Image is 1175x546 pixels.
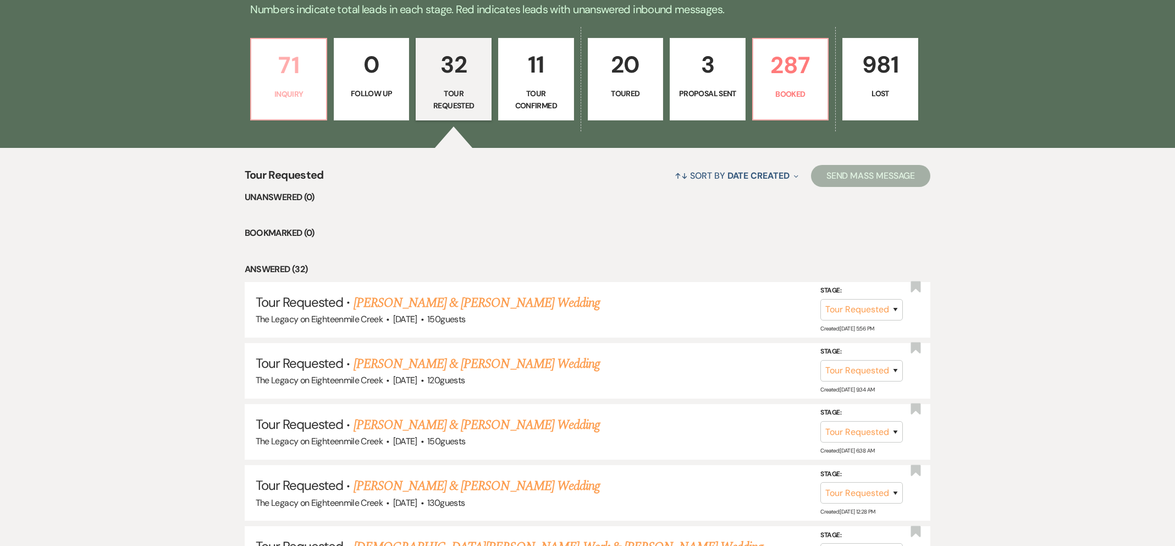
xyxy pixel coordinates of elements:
[250,38,327,120] a: 71Inquiry
[192,1,984,18] p: Numbers indicate total leads in each stage. Red indicates leads with unanswered inbound messages.
[505,46,567,83] p: 11
[427,435,465,447] span: 150 guests
[423,87,484,112] p: Tour Requested
[245,262,931,277] li: Answered (32)
[670,161,802,190] button: Sort By Date Created
[820,468,903,481] label: Stage:
[427,313,465,325] span: 150 guests
[675,170,688,181] span: ↑↓
[393,313,417,325] span: [DATE]
[245,190,931,205] li: Unanswered (0)
[393,374,417,386] span: [DATE]
[588,38,664,120] a: 20Toured
[427,374,465,386] span: 120 guests
[820,386,874,393] span: Created: [DATE] 9:34 AM
[354,293,600,313] a: [PERSON_NAME] & [PERSON_NAME] Wedding
[256,435,383,447] span: The Legacy on Eighteenmile Creek
[820,508,875,515] span: Created: [DATE] 12:28 PM
[595,87,657,100] p: Toured
[820,530,903,542] label: Stage:
[256,497,383,509] span: The Legacy on Eighteenmile Creek
[849,46,911,83] p: 981
[245,226,931,240] li: Bookmarked (0)
[423,46,484,83] p: 32
[416,38,492,120] a: 32Tour Requested
[354,476,600,496] a: [PERSON_NAME] & [PERSON_NAME] Wedding
[256,355,344,372] span: Tour Requested
[341,87,402,100] p: Follow Up
[245,167,324,190] span: Tour Requested
[393,435,417,447] span: [DATE]
[820,325,874,332] span: Created: [DATE] 5:56 PM
[256,313,383,325] span: The Legacy on Eighteenmile Creek
[256,477,344,494] span: Tour Requested
[256,416,344,433] span: Tour Requested
[498,38,574,120] a: 11Tour Confirmed
[677,46,738,83] p: 3
[393,497,417,509] span: [DATE]
[595,46,657,83] p: 20
[760,88,821,100] p: Booked
[670,38,746,120] a: 3Proposal Sent
[505,87,567,112] p: Tour Confirmed
[354,415,600,435] a: [PERSON_NAME] & [PERSON_NAME] Wedding
[677,87,738,100] p: Proposal Sent
[256,374,383,386] span: The Legacy on Eighteenmile Creek
[760,47,821,84] p: 287
[820,346,903,358] label: Stage:
[258,47,319,84] p: 71
[727,170,790,181] span: Date Created
[820,285,903,297] label: Stage:
[752,38,829,120] a: 287Booked
[334,38,410,120] a: 0Follow Up
[820,447,874,454] span: Created: [DATE] 6:38 AM
[258,88,319,100] p: Inquiry
[256,294,344,311] span: Tour Requested
[427,497,465,509] span: 130 guests
[811,165,931,187] button: Send Mass Message
[354,354,600,374] a: [PERSON_NAME] & [PERSON_NAME] Wedding
[842,38,918,120] a: 981Lost
[820,407,903,419] label: Stage:
[341,46,402,83] p: 0
[849,87,911,100] p: Lost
